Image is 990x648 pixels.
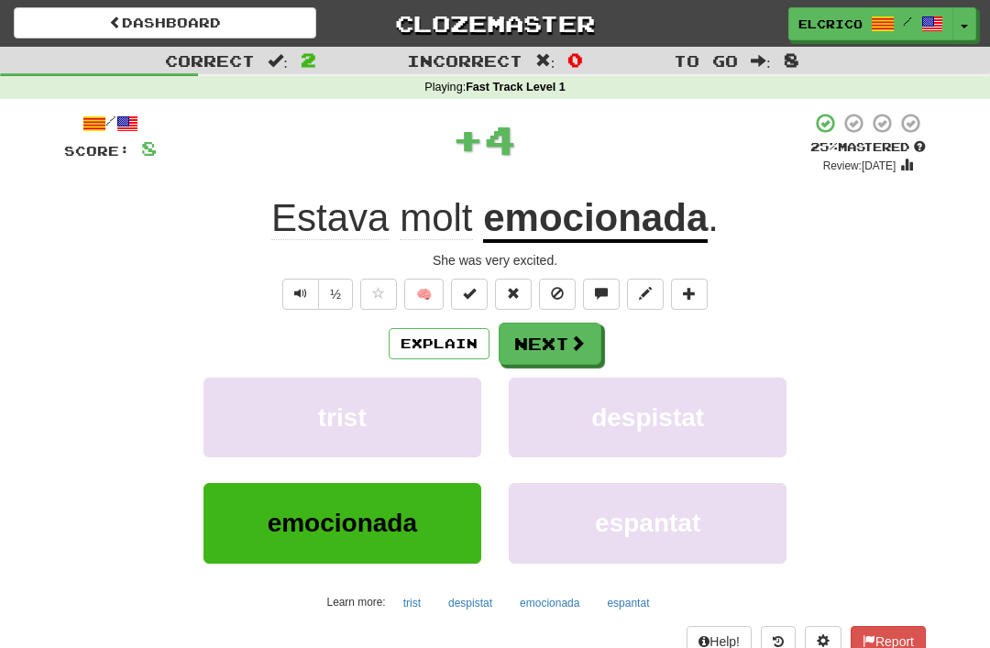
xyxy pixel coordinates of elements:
[203,483,481,563] button: emocionada
[64,112,157,135] div: /
[452,112,484,167] span: +
[539,279,576,310] button: Ignore sentence (alt+i)
[301,49,316,71] span: 2
[597,589,659,617] button: espantat
[407,51,522,70] span: Incorrect
[509,483,786,563] button: espantat
[483,196,708,243] u: emocionada
[595,509,700,537] span: espantat
[708,196,719,239] span: .
[268,53,288,69] span: :
[499,323,601,365] button: Next
[810,139,926,156] div: Mastered
[400,196,472,240] span: molt
[404,279,444,310] button: 🧠
[14,7,316,38] a: Dashboard
[903,15,912,27] span: /
[567,49,583,71] span: 0
[438,589,502,617] button: despistat
[389,328,489,359] button: Explain
[141,137,157,159] span: 8
[674,51,738,70] span: To go
[318,403,367,432] span: trist
[627,279,664,310] button: Edit sentence (alt+d)
[203,378,481,457] button: trist
[271,196,389,240] span: Estava
[64,143,130,159] span: Score:
[671,279,708,310] button: Add to collection (alt+a)
[165,51,255,70] span: Correct
[451,279,488,310] button: Set this sentence to 100% Mastered (alt+m)
[784,49,799,71] span: 8
[810,139,838,154] span: 25 %
[393,589,431,617] button: trist
[466,81,566,93] strong: Fast Track Level 1
[591,403,704,432] span: despistat
[751,53,771,69] span: :
[788,7,953,40] a: elcrico /
[344,7,646,39] a: Clozemaster
[318,279,353,310] button: ½
[282,279,319,310] button: Play sentence audio (ctl+space)
[360,279,397,310] button: Favorite sentence (alt+f)
[510,589,589,617] button: emocionada
[327,596,386,609] small: Learn more:
[798,16,863,32] span: elcrico
[583,279,620,310] button: Discuss sentence (alt+u)
[823,159,896,172] small: Review: [DATE]
[509,378,786,457] button: despistat
[279,279,353,310] div: Text-to-speech controls
[484,116,516,162] span: 4
[495,279,532,310] button: Reset to 0% Mastered (alt+r)
[268,509,417,537] span: emocionada
[535,53,555,69] span: :
[64,251,926,269] div: She was very excited.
